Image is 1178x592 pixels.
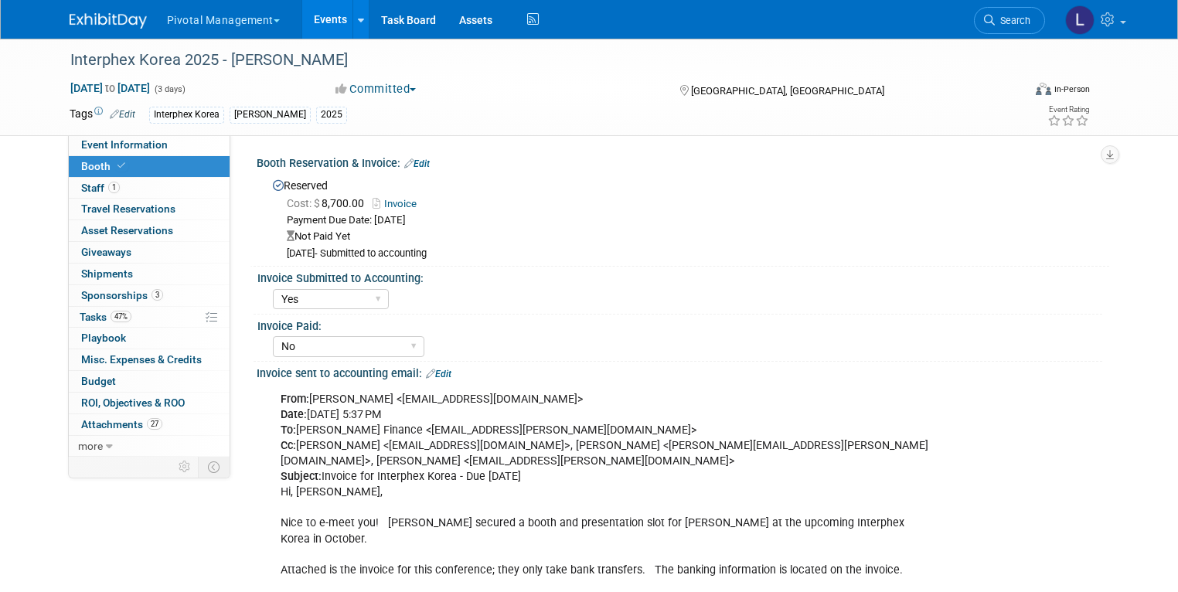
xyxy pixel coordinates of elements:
[149,107,224,123] div: Interphex Korea
[78,440,103,452] span: more
[172,457,199,477] td: Personalize Event Tab Strip
[69,264,230,284] a: Shipments
[257,315,1102,334] div: Invoice Paid:
[108,182,120,193] span: 1
[81,375,116,387] span: Budget
[81,182,120,194] span: Staff
[281,439,296,452] b: Cc:
[69,178,230,199] a: Staff1
[81,202,175,215] span: Travel Reservations
[69,393,230,413] a: ROI, Objectives & ROO
[81,246,131,258] span: Giveaways
[426,369,451,379] a: Edit
[198,457,230,477] td: Toggle Event Tabs
[287,197,370,209] span: 8,700.00
[65,46,1003,74] div: Interphex Korea 2025 - [PERSON_NAME]
[81,353,202,366] span: Misc. Expenses & Credits
[103,82,117,94] span: to
[691,85,884,97] span: [GEOGRAPHIC_DATA], [GEOGRAPHIC_DATA]
[287,230,1098,244] div: Not Paid Yet
[81,396,185,409] span: ROI, Objectives & ROO
[70,13,147,29] img: ExhibitDay
[117,162,125,170] i: Booth reservation complete
[69,242,230,263] a: Giveaways
[287,247,1098,260] div: [DATE]- Submitted to accounting
[81,332,126,344] span: Playbook
[1054,83,1090,95] div: In-Person
[1065,5,1095,35] img: Leslie Pelton
[257,267,1102,286] div: Invoice Submitted to Accounting:
[69,199,230,219] a: Travel Reservations
[69,436,230,457] a: more
[69,328,230,349] a: Playbook
[69,220,230,241] a: Asset Reservations
[81,138,168,151] span: Event Information
[70,81,151,95] span: [DATE] [DATE]
[69,285,230,306] a: Sponsorships3
[1036,83,1051,95] img: Format-Inperson.png
[152,289,163,301] span: 3
[69,307,230,328] a: Tasks47%
[81,224,173,236] span: Asset Reservations
[81,418,162,430] span: Attachments
[69,349,230,370] a: Misc. Expenses & Credits
[939,80,1090,104] div: Event Format
[995,15,1030,26] span: Search
[974,7,1045,34] a: Search
[81,289,163,301] span: Sponsorships
[281,408,307,421] b: Date:
[330,81,422,97] button: Committed
[111,311,131,322] span: 47%
[69,414,230,435] a: Attachments27
[153,84,186,94] span: (3 days)
[81,160,128,172] span: Booth
[69,156,230,177] a: Booth
[1047,106,1089,114] div: Event Rating
[287,197,322,209] span: Cost: $
[257,151,1109,172] div: Booth Reservation & Invoice:
[281,393,309,406] b: From:
[80,311,131,323] span: Tasks
[316,107,347,123] div: 2025
[404,158,430,169] a: Edit
[69,371,230,392] a: Budget
[281,424,296,437] b: To:
[268,174,1098,261] div: Reserved
[147,418,162,430] span: 27
[110,109,135,120] a: Edit
[257,362,1109,382] div: Invoice sent to accounting email:
[281,470,322,483] b: Subject:
[81,267,133,280] span: Shipments
[287,213,1098,228] div: Payment Due Date: [DATE]
[373,198,424,209] a: Invoice
[230,107,311,123] div: [PERSON_NAME]
[70,106,135,124] td: Tags
[69,134,230,155] a: Event Information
